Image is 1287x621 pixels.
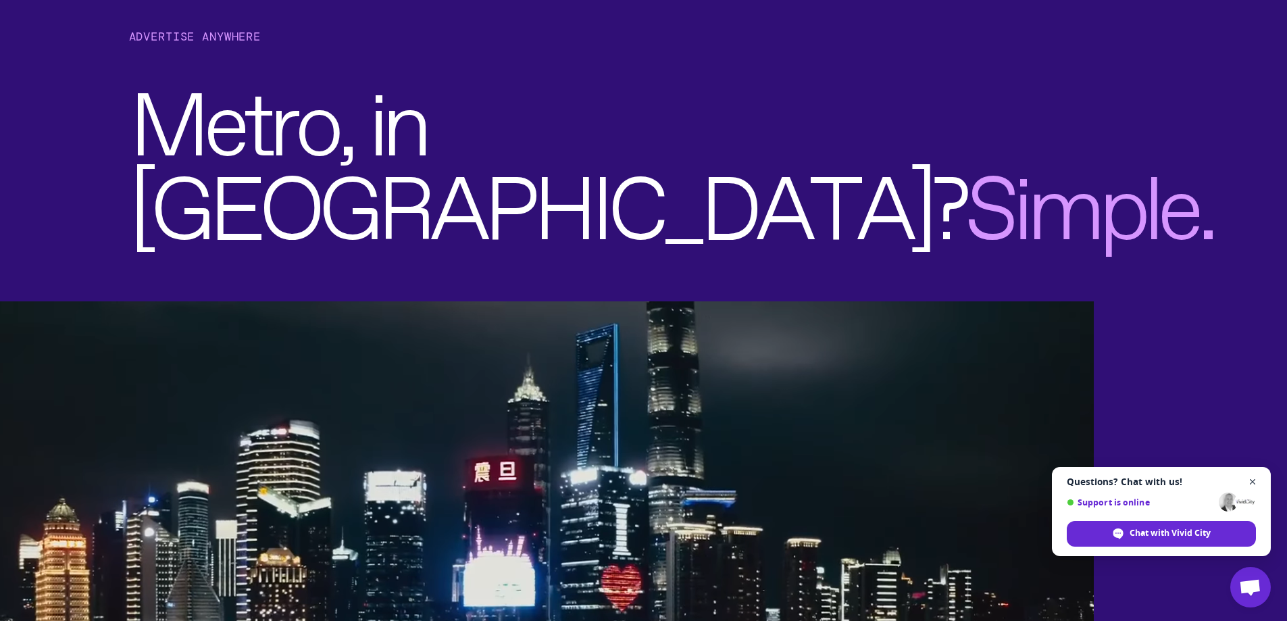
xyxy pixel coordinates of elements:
a: Open chat [1230,567,1271,607]
span: Metro [129,89,338,133]
h2: , in ? [129,70,1223,237]
span: Simple [965,173,1198,217]
span: Chat with Vivid City [1130,527,1211,539]
span: Support is online [1067,497,1214,507]
span: . [965,173,1213,217]
span: [GEOGRAPHIC_DATA] [129,173,932,217]
span: Chat with Vivid City [1067,521,1256,547]
span: Questions? Chat with us! [1067,476,1256,487]
h1: Advertise Anywhere [129,28,1223,46]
